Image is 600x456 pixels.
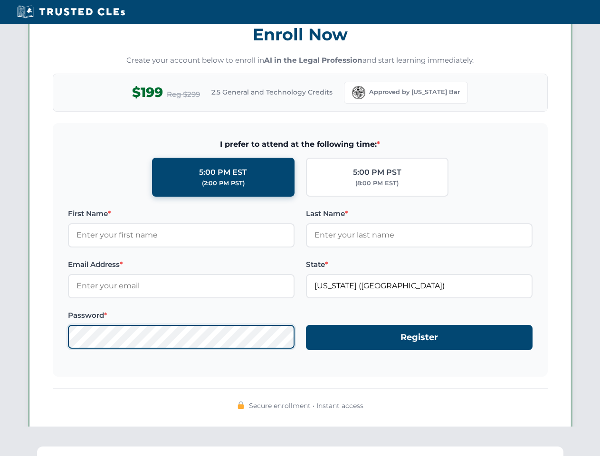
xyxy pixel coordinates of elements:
[53,19,548,49] h3: Enroll Now
[68,208,295,219] label: First Name
[211,87,333,97] span: 2.5 General and Technology Credits
[306,223,533,247] input: Enter your last name
[306,208,533,219] label: Last Name
[352,86,365,99] img: Florida Bar
[264,56,362,65] strong: AI in the Legal Profession
[306,274,533,298] input: Florida (FL)
[199,166,247,179] div: 5:00 PM EST
[68,138,533,151] span: I prefer to attend at the following time:
[53,55,548,66] p: Create your account below to enroll in and start learning immediately.
[132,82,163,103] span: $199
[355,179,399,188] div: (8:00 PM EST)
[306,259,533,270] label: State
[68,259,295,270] label: Email Address
[369,87,460,97] span: Approved by [US_STATE] Bar
[237,401,245,409] img: 🔒
[249,400,363,411] span: Secure enrollment • Instant access
[14,5,128,19] img: Trusted CLEs
[353,166,401,179] div: 5:00 PM PST
[68,274,295,298] input: Enter your email
[202,179,245,188] div: (2:00 PM PST)
[167,89,200,100] span: Reg $299
[68,223,295,247] input: Enter your first name
[68,310,295,321] label: Password
[306,325,533,350] button: Register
